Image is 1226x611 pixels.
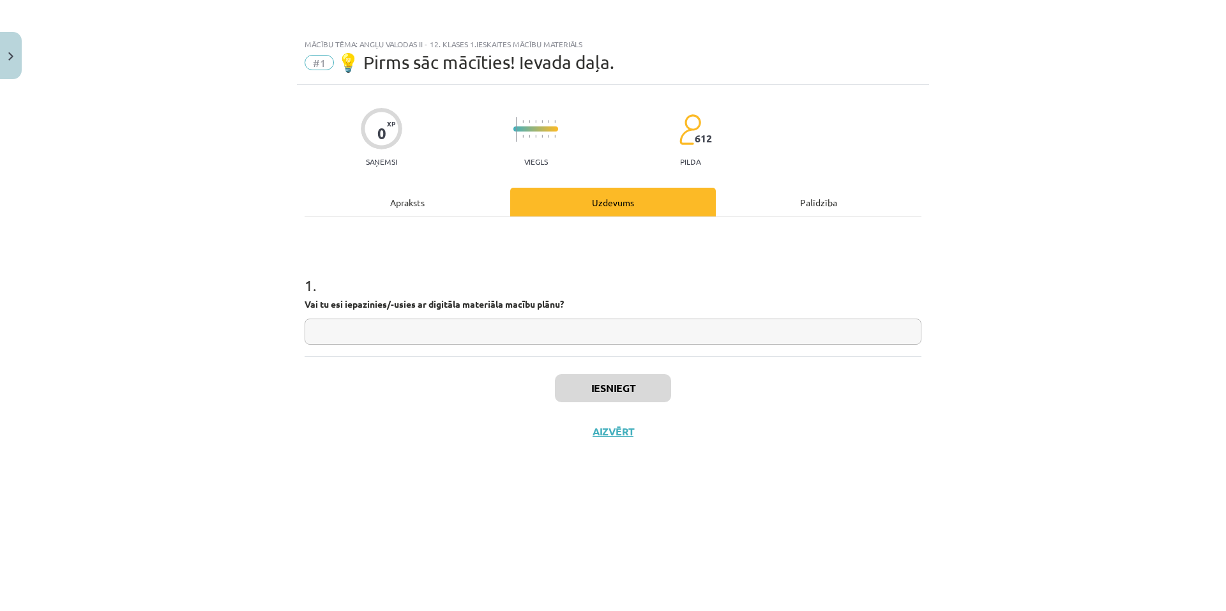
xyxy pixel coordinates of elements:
[305,40,921,49] div: Mācību tēma: Angļu valodas ii - 12. klases 1.ieskaites mācību materiāls
[387,120,395,127] span: XP
[377,124,386,142] div: 0
[541,120,543,123] img: icon-short-line-57e1e144782c952c97e751825c79c345078a6d821885a25fce030b3d8c18986b.svg
[548,135,549,138] img: icon-short-line-57e1e144782c952c97e751825c79c345078a6d821885a25fce030b3d8c18986b.svg
[548,120,549,123] img: icon-short-line-57e1e144782c952c97e751825c79c345078a6d821885a25fce030b3d8c18986b.svg
[516,117,517,142] img: icon-long-line-d9ea69661e0d244f92f715978eff75569469978d946b2353a9bb055b3ed8787d.svg
[555,374,671,402] button: Iesniegt
[524,157,548,166] p: Viegls
[510,188,716,216] div: Uzdevums
[8,52,13,61] img: icon-close-lesson-0947bae3869378f0d4975bcd49f059093ad1ed9edebbc8119c70593378902aed.svg
[535,120,536,123] img: icon-short-line-57e1e144782c952c97e751825c79c345078a6d821885a25fce030b3d8c18986b.svg
[305,55,334,70] span: #1
[716,188,921,216] div: Palīdzība
[695,133,712,144] span: 612
[529,120,530,123] img: icon-short-line-57e1e144782c952c97e751825c79c345078a6d821885a25fce030b3d8c18986b.svg
[529,135,530,138] img: icon-short-line-57e1e144782c952c97e751825c79c345078a6d821885a25fce030b3d8c18986b.svg
[554,135,556,138] img: icon-short-line-57e1e144782c952c97e751825c79c345078a6d821885a25fce030b3d8c18986b.svg
[337,52,614,73] span: 💡 Pirms sāc mācīties! Ievada daļa.
[305,298,564,310] strong: Vai tu esi iepazinies/-usies ar digitāla materiāla macību plānu?
[679,114,701,146] img: students-c634bb4e5e11cddfef0936a35e636f08e4e9abd3cc4e673bd6f9a4125e45ecb1.svg
[305,188,510,216] div: Apraksts
[361,157,402,166] p: Saņemsi
[589,425,637,438] button: Aizvērt
[305,254,921,294] h1: 1 .
[522,120,524,123] img: icon-short-line-57e1e144782c952c97e751825c79c345078a6d821885a25fce030b3d8c18986b.svg
[541,135,543,138] img: icon-short-line-57e1e144782c952c97e751825c79c345078a6d821885a25fce030b3d8c18986b.svg
[554,120,556,123] img: icon-short-line-57e1e144782c952c97e751825c79c345078a6d821885a25fce030b3d8c18986b.svg
[535,135,536,138] img: icon-short-line-57e1e144782c952c97e751825c79c345078a6d821885a25fce030b3d8c18986b.svg
[680,157,700,166] p: pilda
[522,135,524,138] img: icon-short-line-57e1e144782c952c97e751825c79c345078a6d821885a25fce030b3d8c18986b.svg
